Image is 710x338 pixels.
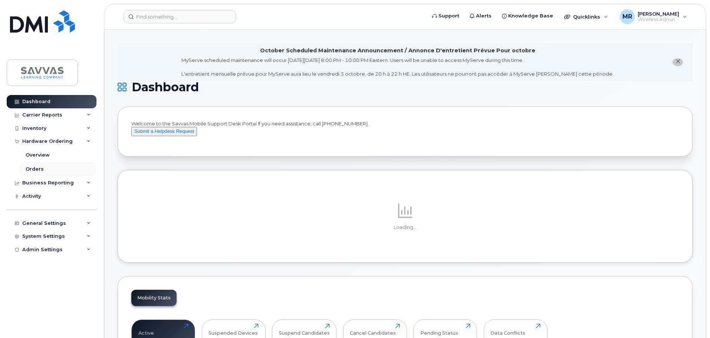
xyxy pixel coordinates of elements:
[490,324,525,336] div: Data Conflicts
[673,58,683,66] button: close notification
[279,324,330,336] div: Suspend Candidates
[350,324,396,336] div: Cancel Candidates
[131,120,679,143] div: Welcome to the Savvas Mobile Support Desk Portal If you need assistance, call [PHONE_NUMBER].
[131,127,197,136] button: Submit a Helpdesk Request
[260,47,535,55] div: October Scheduled Maintenance Announcement / Annonce D'entretient Prévue Pour octobre
[208,324,258,336] div: Suspended Devices
[131,224,679,231] p: Loading...
[132,82,199,93] span: Dashboard
[131,128,197,134] a: Submit a Helpdesk Request
[138,324,154,336] div: Active
[181,57,614,78] div: MyServe scheduled maintenance will occur [DATE][DATE] 8:00 PM - 10:00 PM Eastern. Users will be u...
[420,324,458,336] div: Pending Status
